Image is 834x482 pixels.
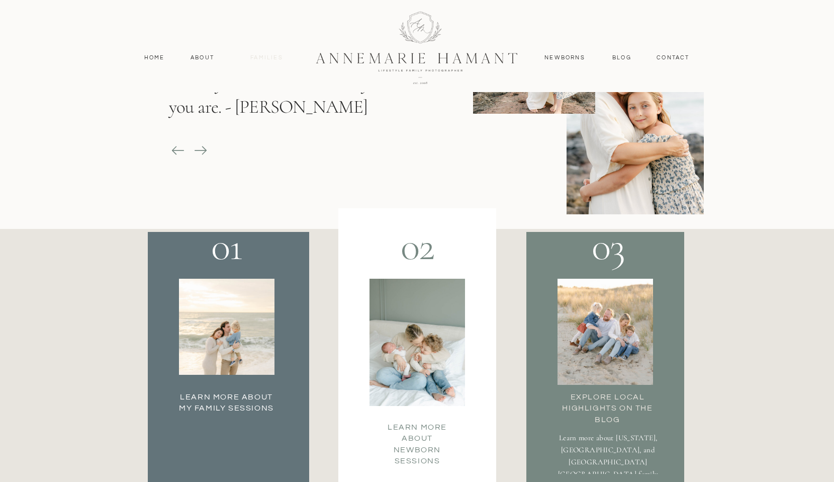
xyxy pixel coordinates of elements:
p: 03 [561,222,655,267]
p: I am looking for those moments of such transcendent beauty that it makes you want to be exactly w... [169,23,424,131]
a: Learn More about my family Sessions [174,391,280,412]
a: Learn more about Newborn Sessions [382,422,453,442]
a: About [188,53,217,62]
a: contact [652,53,695,62]
a: Explore local highlights on the blog [551,391,665,412]
p: 02 [365,222,470,271]
a: Families [244,53,290,62]
p: 01 [177,222,276,271]
a: Newborns [541,53,589,62]
a: Blog [610,53,634,62]
a: Home [140,53,169,62]
p: Learn more about [US_STATE], [GEOGRAPHIC_DATA], and [GEOGRAPHIC_DATA] [GEOGRAPHIC_DATA] family ac... [543,432,674,474]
